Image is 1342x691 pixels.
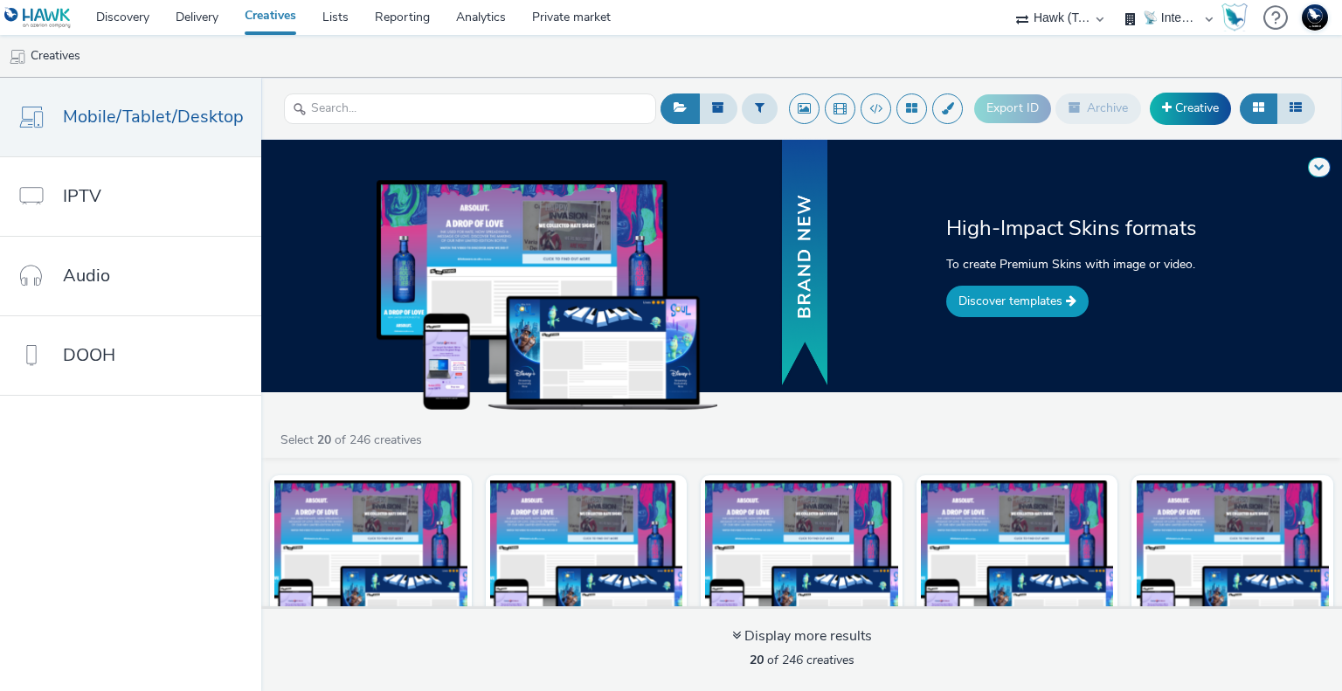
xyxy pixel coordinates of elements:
[4,7,72,29] img: undefined Logo
[1221,3,1248,31] img: Hawk Academy
[63,104,244,129] span: Mobile/Tablet/Desktop
[317,432,331,448] strong: 20
[274,480,467,650] img: Test swapping 2 visual
[1276,93,1315,123] button: Table
[1150,93,1231,124] a: Creative
[946,214,1207,242] h2: High-Impact Skins formats
[732,626,872,646] div: Display more results
[750,652,764,668] strong: 20
[1136,480,1329,650] img: Continente slideshow visual
[284,93,656,124] input: Search...
[1240,93,1277,123] button: Grid
[946,255,1207,273] p: To create Premium Skins with image or video.
[778,137,831,390] img: banner with new text
[705,480,898,650] img: Ikea Interactive-Swapping (copy) visual
[63,183,101,209] span: IPTV
[946,286,1089,317] a: Discover templates
[490,480,683,650] img: Test Slideshow2 visual
[1055,93,1141,123] button: Archive
[63,263,110,288] span: Audio
[921,480,1114,650] img: Oui&Me scrolling visual
[1221,3,1255,31] a: Hawk Academy
[377,180,717,409] img: example of skins on dekstop, tablet and mobile devices
[750,652,854,668] span: of 246 creatives
[279,432,429,448] a: Select of 246 creatives
[63,342,115,368] span: DOOH
[9,48,26,66] img: mobile
[1302,4,1328,31] img: Support Hawk
[974,94,1051,122] button: Export ID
